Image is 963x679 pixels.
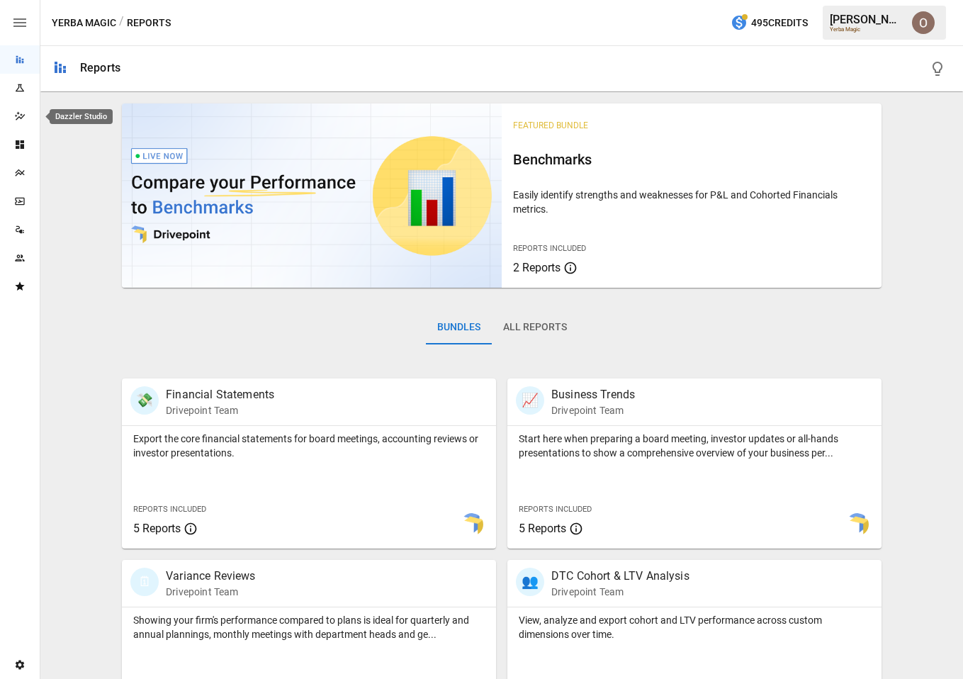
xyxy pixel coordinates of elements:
div: 💸 [130,386,159,415]
p: Showing your firm's performance compared to plans is ideal for quarterly and annual plannings, mo... [133,613,485,641]
h6: Benchmarks [513,148,870,171]
div: Yerba Magic [830,26,903,33]
div: Dazzler Studio [50,109,113,124]
div: [PERSON_NAME] [830,13,903,26]
img: Oleksii Flok [912,11,935,34]
p: Export the core financial statements for board meetings, accounting reviews or investor presentat... [133,432,485,460]
span: 5 Reports [519,522,566,535]
div: 📈 [516,386,544,415]
div: / [119,14,124,32]
button: All Reports [492,310,578,344]
button: Yerba Magic [52,14,116,32]
p: Variance Reviews [166,568,255,585]
span: Reports Included [513,244,586,253]
span: Reports Included [133,505,206,514]
div: 🗓 [130,568,159,596]
p: Drivepoint Team [551,403,635,417]
button: Bundles [426,310,492,344]
p: Drivepoint Team [166,585,255,599]
p: Easily identify strengths and weaknesses for P&L and Cohorted Financials metrics. [513,188,870,216]
span: 495 Credits [751,14,808,32]
span: 2 Reports [513,261,561,274]
p: Business Trends [551,386,635,403]
div: 👥 [516,568,544,596]
p: View, analyze and export cohort and LTV performance across custom dimensions over time. [519,613,870,641]
button: 495Credits [725,10,813,36]
img: smart model [846,513,869,536]
span: Featured Bundle [513,120,588,130]
span: 5 Reports [133,522,181,535]
span: Reports Included [519,505,592,514]
button: Oleksii Flok [903,3,943,43]
p: Financial Statements [166,386,274,403]
div: Reports [80,61,120,74]
img: smart model [461,513,483,536]
p: DTC Cohort & LTV Analysis [551,568,689,585]
p: Drivepoint Team [551,585,689,599]
p: Start here when preparing a board meeting, investor updates or all-hands presentations to show a ... [519,432,870,460]
p: Drivepoint Team [166,403,274,417]
img: video thumbnail [122,103,502,288]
